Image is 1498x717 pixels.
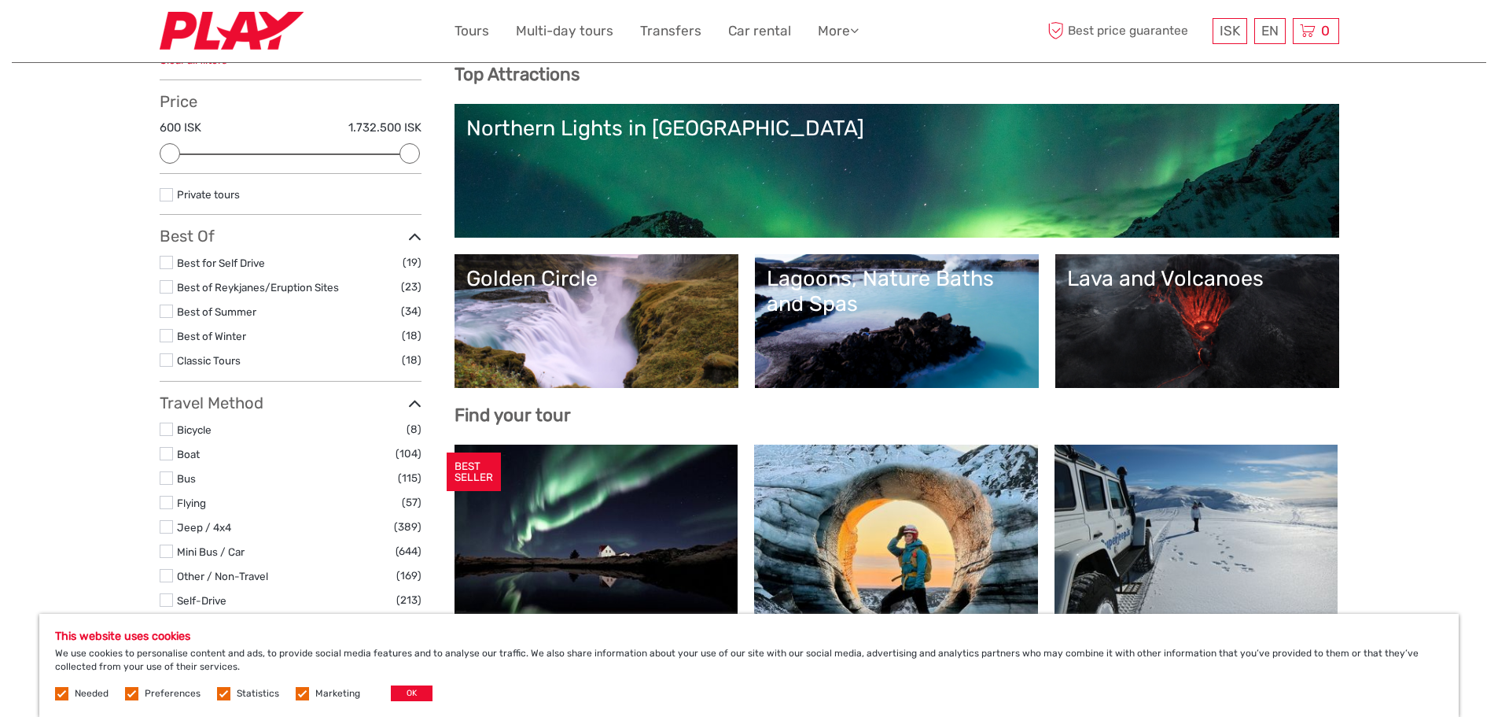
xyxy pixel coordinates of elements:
span: (18) [402,351,421,369]
h3: Best Of [160,227,421,246]
button: OK [391,686,432,701]
div: Golden Circle [466,266,727,291]
a: Jeep / 4x4 [177,521,231,534]
span: (644) [396,542,421,560]
span: Best price guarantee [1044,18,1209,44]
p: We're away right now. Please check back later! [22,28,178,40]
label: 1.732.500 ISK [348,120,421,136]
button: Open LiveChat chat widget [181,24,200,43]
a: Best for Self Drive [177,257,265,269]
h5: This website uses cookies [55,630,1443,643]
a: More [818,20,859,43]
span: (169) [396,567,421,585]
a: Flying [177,497,206,509]
b: Find your tour [455,405,571,426]
div: Lagoons, Nature Baths and Spas [767,266,1027,317]
span: (8) [407,420,421,438]
span: (23) [401,278,421,296]
a: Best of Reykjanes/Eruption Sites [177,281,339,294]
a: Tours [455,20,489,43]
span: (115) [398,469,421,487]
label: Preferences [145,687,201,700]
a: Northern Lights in [GEOGRAPHIC_DATA] [466,116,1327,226]
a: Best of Summer [177,305,256,318]
span: (19) [403,253,421,272]
span: (34) [401,302,421,320]
a: Best of Winter [177,330,246,342]
a: Lava and Volcanoes [1067,266,1327,376]
a: Private tours [177,188,240,201]
label: Needed [75,687,109,700]
span: (57) [402,493,421,512]
span: (18) [402,327,421,345]
span: (389) [394,518,421,536]
span: ISK [1220,23,1240,39]
div: EN [1254,18,1286,44]
a: Boat [177,448,200,460]
span: (213) [396,591,421,609]
b: Top Attractions [455,64,580,85]
a: Lagoons, Nature Baths and Spas [767,266,1027,376]
img: Fly Play [160,12,304,50]
h3: Price [160,92,421,111]
h3: Travel Method [160,394,421,412]
div: Lava and Volcanoes [1067,266,1327,291]
a: Classic Tours [177,354,241,367]
span: (104) [396,445,421,463]
a: Bus [177,472,196,485]
div: Northern Lights in [GEOGRAPHIC_DATA] [466,116,1327,141]
a: Golden Circle [466,266,727,376]
a: Mini Bus / Car [177,545,245,558]
label: Marketing [315,687,360,700]
a: Transfers [640,20,701,43]
div: BEST SELLER [447,453,501,492]
a: Car rental [728,20,791,43]
span: 0 [1319,23,1332,39]
label: 600 ISK [160,120,201,136]
a: Other / Non-Travel [177,570,268,582]
label: Statistics [237,687,279,700]
a: Bicycle [177,423,212,436]
a: Multi-day tours [516,20,613,43]
a: Self-Drive [177,594,226,607]
div: We use cookies to personalise content and ads, to provide social media features and to analyse ou... [39,614,1459,717]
